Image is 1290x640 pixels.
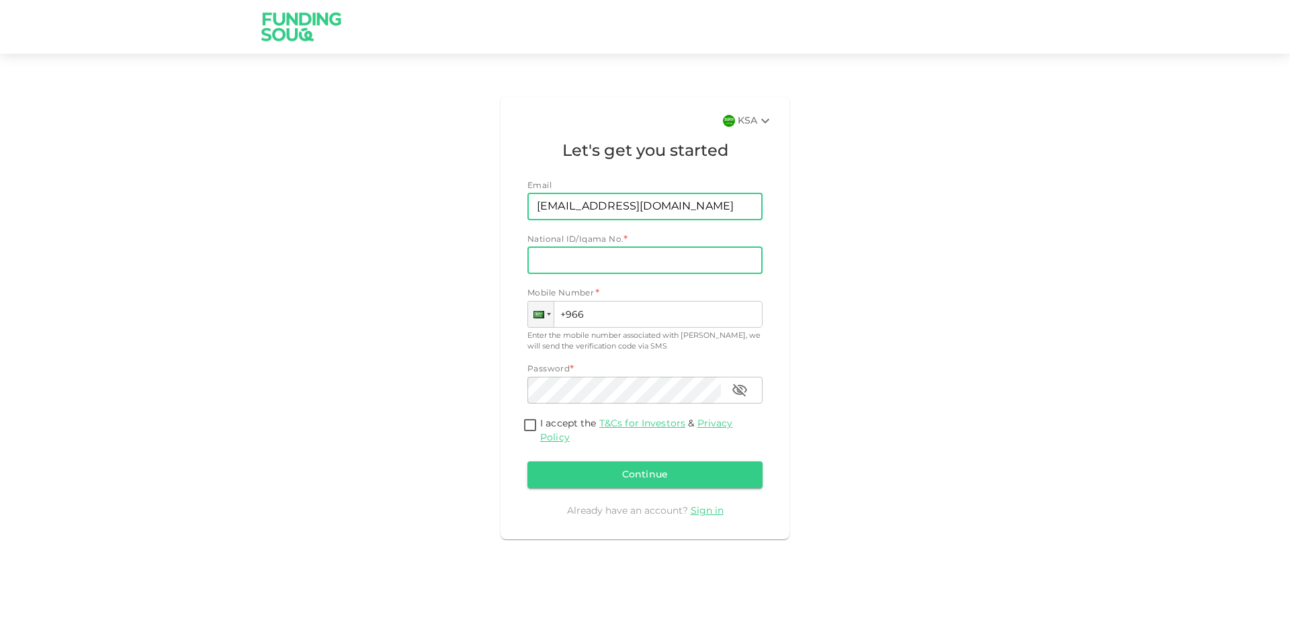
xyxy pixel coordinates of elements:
span: Mobile Number [527,287,594,301]
h1: Let's get you started [527,140,763,164]
input: password [527,377,721,404]
input: email [527,193,748,220]
span: termsConditionsForInvestmentsAccepted [520,417,540,435]
input: 1 (702) 123-4567 [527,301,763,328]
span: Email [527,182,552,190]
img: flag-sa.b9a346574cdc8950dd34b50780441f57.svg [723,115,735,127]
a: T&Cs for Investors [599,419,685,428]
div: Enter the mobile number associated with [PERSON_NAME], we will send the verification code via SMS [527,330,763,353]
a: Privacy Policy [540,419,732,443]
input: nationalId [527,247,763,274]
div: Already have an account? [527,504,763,518]
span: Password [527,365,570,373]
div: KSA [738,113,773,129]
button: Continue [527,461,763,488]
a: Sign in [691,506,724,516]
span: I accept the & [540,419,732,443]
div: Saudi Arabia: + 966 [528,302,554,327]
span: National ID/Iqama No. [527,236,623,244]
